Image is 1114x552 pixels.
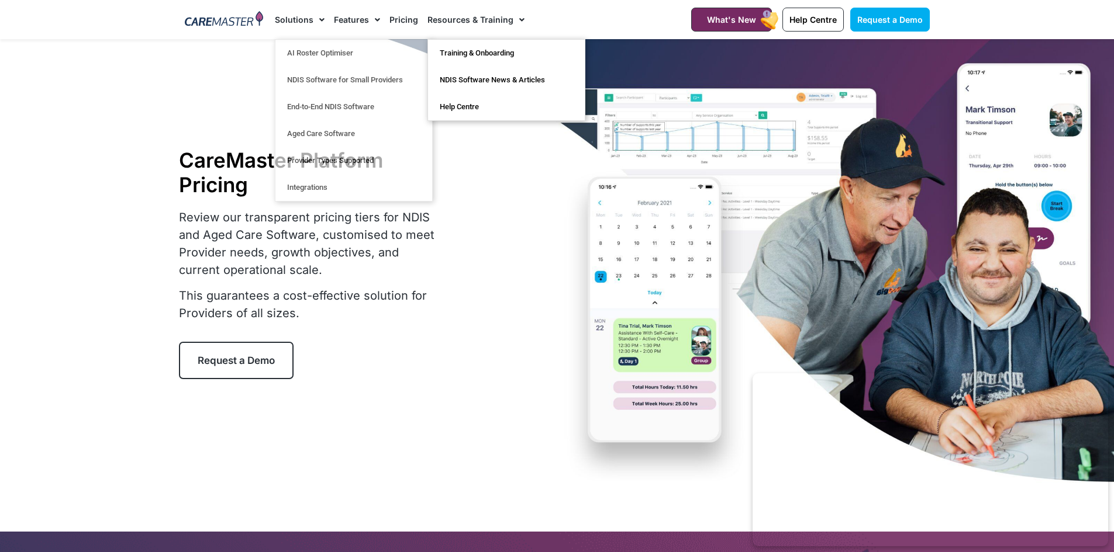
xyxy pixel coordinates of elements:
ul: Resources & Training [427,39,585,121]
a: Aged Care Software [275,120,432,147]
p: Review our transparent pricing tiers for NDIS and Aged Care Software, customised to meet Provider... [179,209,442,279]
h1: CareMaster Platform Pricing [179,148,442,197]
span: Request a Demo [198,355,275,366]
span: What's New [707,15,756,25]
ul: Solutions [275,39,433,202]
p: This guarantees a cost-effective solution for Providers of all sizes. [179,287,442,322]
a: NDIS Software News & Articles [428,67,585,93]
span: Request a Demo [857,15,923,25]
a: Integrations [275,174,432,201]
a: Training & Onboarding [428,40,585,67]
a: End-to-End NDIS Software [275,93,432,120]
a: AI Roster Optimiser [275,40,432,67]
a: What's New [691,8,772,32]
a: Provider Types Supported [275,147,432,174]
a: Request a Demo [850,8,930,32]
img: CareMaster Logo [185,11,264,29]
a: Help Centre [782,8,844,32]
iframe: Popup CTA [753,373,1108,546]
a: NDIS Software for Small Providers [275,67,432,93]
a: Help Centre [428,93,585,120]
span: Help Centre [789,15,837,25]
a: Request a Demo [179,342,294,379]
